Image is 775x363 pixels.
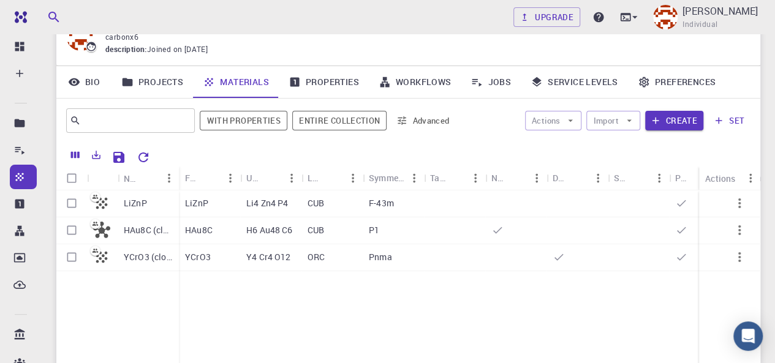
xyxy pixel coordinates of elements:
[369,66,461,98] a: Workflows
[105,32,138,42] span: carbonx6
[682,18,717,31] span: Individual
[588,168,608,188] button: Menu
[185,166,201,190] div: Formula
[10,11,27,23] img: logo
[630,168,649,188] button: Sort
[649,168,669,188] button: Menu
[185,251,211,263] p: YCrO3
[363,166,424,190] div: Symmetry
[308,251,325,263] p: ORC
[323,168,343,188] button: Sort
[159,168,179,188] button: Menu
[147,43,208,56] span: Joined on [DATE]
[246,251,291,263] p: Y4 Cr4 O12
[614,166,630,190] div: Shared
[404,168,424,188] button: Menu
[86,145,107,165] button: Export
[608,166,669,190] div: Shared
[369,197,394,209] p: F-43m
[527,168,546,188] button: Menu
[628,66,725,98] a: Preferences
[200,111,287,130] button: With properties
[124,167,140,190] div: Name
[131,145,156,170] button: Reset Explorer Settings
[56,66,112,98] a: Bio
[682,4,758,18] p: [PERSON_NAME]
[369,166,404,190] div: Symmetry
[446,168,466,188] button: Sort
[308,224,324,236] p: CUB
[645,111,703,130] button: Create
[200,111,287,130] span: Show only materials with calculated properties
[525,111,582,130] button: Actions
[112,66,193,98] a: Projects
[308,197,324,209] p: CUB
[461,66,521,98] a: Jobs
[221,168,240,188] button: Menu
[741,168,760,188] button: Menu
[691,168,711,188] button: Sort
[733,321,763,351] div: Open Intercom Messenger
[240,166,301,190] div: Unit Cell Formula
[124,197,147,209] p: LiZnP
[246,197,289,209] p: Li4 Zn4 P4
[140,168,159,188] button: Sort
[185,224,213,236] p: HAu8C
[185,197,208,209] p: LiZnP
[193,66,279,98] a: Materials
[118,167,179,190] div: Name
[262,168,282,188] button: Sort
[107,145,131,170] button: Save Explorer Settings
[705,167,735,190] div: Actions
[279,66,369,98] a: Properties
[513,7,580,27] a: Upgrade
[430,166,446,190] div: Tags
[201,168,221,188] button: Sort
[369,224,379,236] p: P1
[246,166,262,190] div: Unit Cell Formula
[65,145,86,165] button: Columns
[507,168,527,188] button: Sort
[292,111,387,130] span: Filter throughout whole library including sets (folders)
[20,9,79,20] span: Assistance
[521,66,628,98] a: Service Levels
[179,166,240,190] div: Formula
[308,166,323,190] div: Lattice
[246,224,293,236] p: H6 Au48 C6
[343,168,363,188] button: Menu
[391,111,455,130] button: Advanced
[369,251,392,263] p: Pnma
[124,224,173,236] p: HAu8C (clone)
[87,167,118,190] div: Icon
[553,166,569,190] div: Default
[546,166,608,190] div: Default
[301,166,363,190] div: Lattice
[491,166,507,190] div: Non-periodic
[105,43,147,56] span: description :
[292,111,387,130] button: Entire collection
[653,5,678,29] img: karim chadli
[699,167,760,190] div: Actions
[586,111,640,130] button: Import
[485,166,546,190] div: Non-periodic
[569,168,588,188] button: Sort
[424,166,485,190] div: Tags
[675,166,691,190] div: Public
[708,111,750,130] button: set
[124,251,173,263] p: YCrO3 (clone)
[466,168,485,188] button: Menu
[282,168,301,188] button: Menu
